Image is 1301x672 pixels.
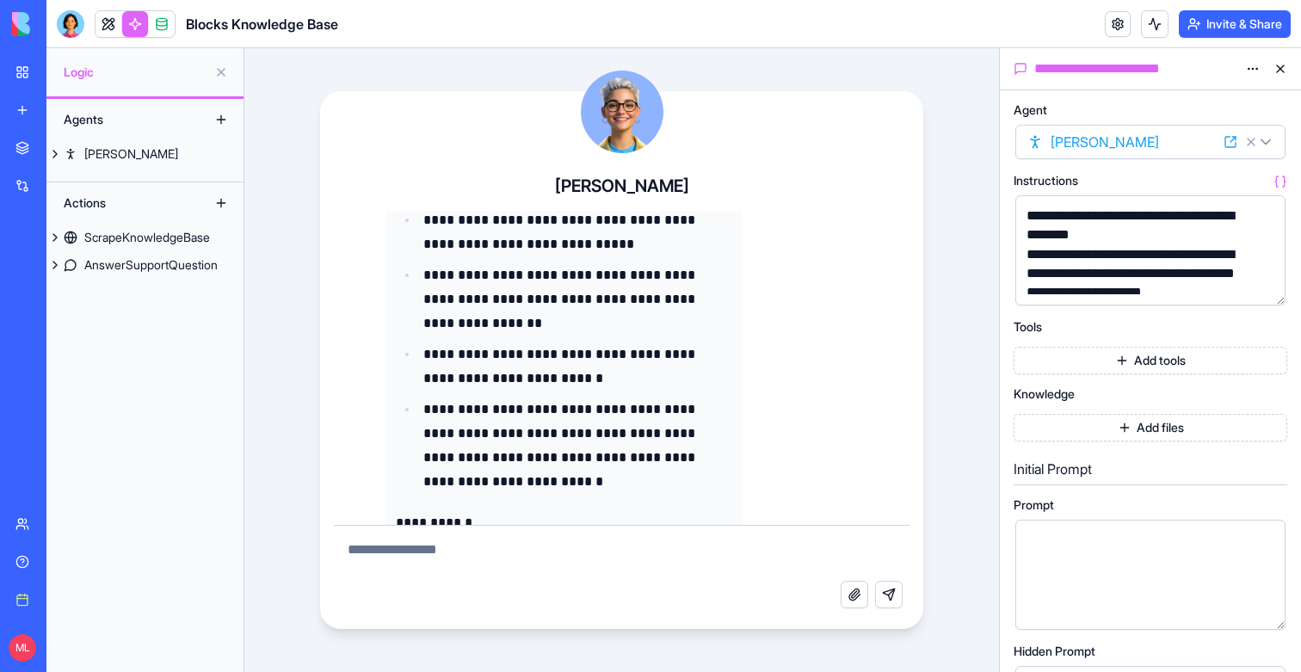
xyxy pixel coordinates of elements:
[55,106,193,133] div: Agents
[1014,104,1047,116] span: Agent
[46,224,244,251] a: ScrapeKnowledgeBase
[1014,459,1287,479] h5: Initial Prompt
[84,229,210,246] div: ScrapeKnowledgeBase
[1014,414,1287,441] button: Add files
[1014,175,1078,187] span: Instructions
[1179,10,1291,38] button: Invite & Share
[9,634,36,662] span: ML
[1014,321,1042,333] span: Tools
[1014,347,1287,374] button: Add tools
[64,64,207,81] span: Logic
[84,145,178,163] div: [PERSON_NAME]
[46,251,244,279] a: AnswerSupportQuestion
[84,256,218,274] div: AnswerSupportQuestion
[55,189,193,217] div: Actions
[1014,645,1095,657] span: Hidden Prompt
[555,174,689,198] h4: [PERSON_NAME]
[1014,499,1054,511] span: Prompt
[46,140,244,168] a: [PERSON_NAME]
[186,14,338,34] h1: Blocks Knowledge Base
[12,12,119,36] img: logo
[1014,388,1075,400] span: Knowledge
